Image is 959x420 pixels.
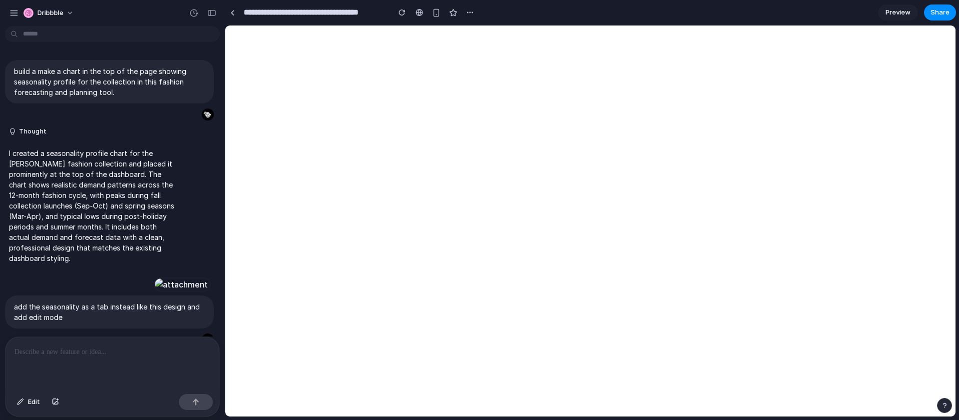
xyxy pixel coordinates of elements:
[14,301,205,322] p: add the seasonality as a tab instead like this design and add edit mode
[924,4,956,20] button: Share
[886,7,911,17] span: Preview
[28,397,40,407] span: Edit
[14,66,205,97] p: build a make a chart in the top of the page showing seasonality profile for the collection in thi...
[37,8,63,18] span: Dribbble
[9,148,176,263] p: I created a seasonality profile chart for the [PERSON_NAME] fashion collection and placed it prom...
[19,5,79,21] button: Dribbble
[878,4,918,20] a: Preview
[12,394,45,410] button: Edit
[931,7,950,17] span: Share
